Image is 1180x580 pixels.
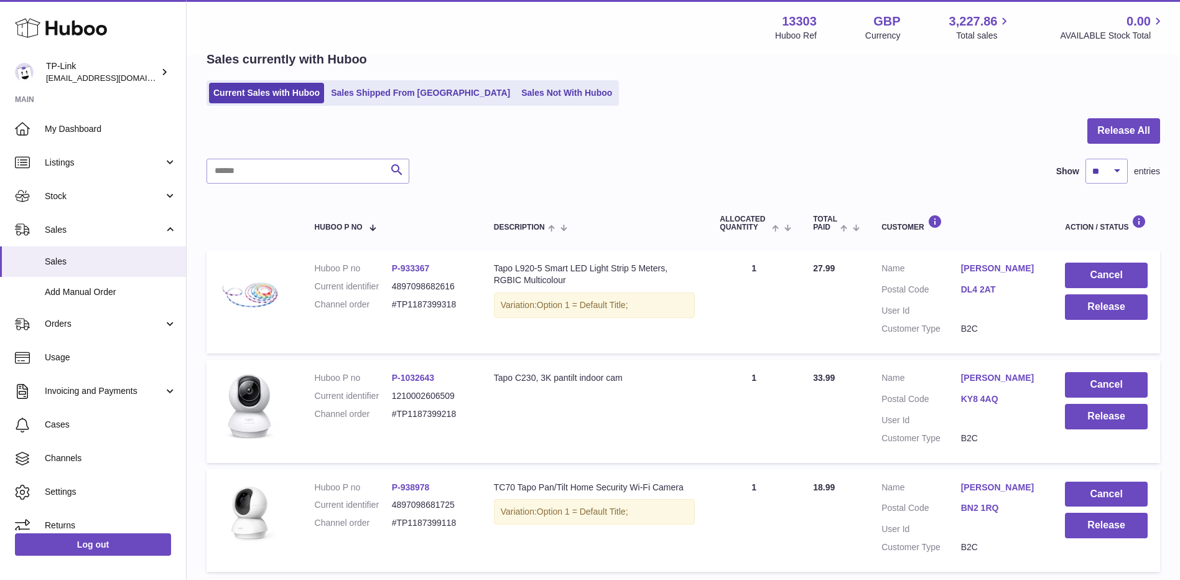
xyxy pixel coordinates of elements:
span: [EMAIL_ADDRESS][DOMAIN_NAME] [46,73,183,83]
a: BN2 1RQ [961,502,1041,514]
a: [PERSON_NAME] [961,372,1041,384]
span: Description [494,223,545,232]
span: Sales [45,224,164,236]
td: 1 [707,360,801,463]
span: Total sales [956,30,1011,42]
td: 1 [707,250,801,353]
a: [PERSON_NAME] [961,482,1041,493]
a: 3,227.86 Total sales [949,13,1012,42]
dt: Current identifier [315,281,392,292]
a: P-938978 [392,482,430,492]
a: Sales Not With Huboo [517,83,616,103]
div: Huboo Ref [775,30,817,42]
span: Listings [45,157,164,169]
dd: 1210002606509 [392,390,469,402]
span: Returns [45,520,177,531]
span: 3,227.86 [949,13,998,30]
a: P-1032643 [392,373,435,383]
h2: Sales currently with Huboo [207,51,367,68]
img: gaby.chen@tp-link.com [15,63,34,82]
button: Cancel [1065,372,1148,398]
div: TP-Link [46,60,158,84]
span: ALLOCATED Quantity [720,215,768,232]
dt: Channel order [315,299,392,311]
a: KY8 4AQ [961,393,1041,405]
label: Show [1056,166,1079,177]
strong: GBP [873,13,900,30]
dd: B2C [961,541,1041,553]
dt: Customer Type [881,541,961,553]
span: Cases [45,419,177,431]
img: TC70_Overview__01_large_1600141473597r.png [219,482,281,544]
span: AVAILABLE Stock Total [1060,30,1165,42]
dt: User Id [881,305,961,317]
dd: B2C [961,323,1041,335]
div: Customer [881,215,1040,232]
img: Tapo-L920-5_overview.png [219,263,281,325]
dd: #TP1187399218 [392,408,469,420]
span: Orders [45,318,164,330]
img: 133031739979856.jpg [219,372,281,439]
span: Option 1 = Default Title; [537,507,628,517]
div: Tapo C230, 3K pantilt indoor cam [494,372,695,384]
a: Current Sales with Huboo [209,83,324,103]
div: Variation: [494,499,695,525]
dt: Name [881,372,961,387]
button: Release All [1087,118,1160,144]
dt: Huboo P no [315,482,392,493]
a: [PERSON_NAME] [961,263,1041,274]
dt: User Id [881,414,961,426]
dd: #TP1187399318 [392,299,469,311]
span: Sales [45,256,177,268]
a: 0.00 AVAILABLE Stock Total [1060,13,1165,42]
div: Action / Status [1065,215,1148,232]
dt: Postal Code [881,284,961,299]
div: Tapo L920-5 Smart LED Light Strip 5 Meters, RGBIC Multicolour [494,263,695,286]
dd: B2C [961,433,1041,444]
div: TC70 Tapo Pan/Tilt Home Security Wi-Fi Camera [494,482,695,493]
div: Variation: [494,292,695,318]
a: P-933367 [392,263,430,273]
button: Release [1065,404,1148,429]
dt: Name [881,263,961,278]
dt: Postal Code [881,502,961,517]
span: Usage [45,352,177,363]
span: 27.99 [813,263,835,273]
dd: 4897098682616 [392,281,469,292]
dd: 4897098681725 [392,499,469,511]
dt: Customer Type [881,433,961,444]
td: 1 [707,469,801,573]
span: Add Manual Order [45,286,177,298]
dt: Postal Code [881,393,961,408]
span: Total paid [813,215,837,232]
span: 33.99 [813,373,835,383]
span: 0.00 [1127,13,1151,30]
span: 18.99 [813,482,835,492]
dt: Current identifier [315,499,392,511]
button: Release [1065,294,1148,320]
dt: Channel order [315,408,392,420]
dt: User Id [881,523,961,535]
span: Settings [45,486,177,498]
button: Cancel [1065,263,1148,288]
a: DL4 2AT [961,284,1041,296]
span: Invoicing and Payments [45,385,164,397]
a: Sales Shipped From [GEOGRAPHIC_DATA] [327,83,514,103]
strong: 13303 [782,13,817,30]
button: Cancel [1065,482,1148,507]
dt: Name [881,482,961,497]
dt: Customer Type [881,323,961,335]
span: Channels [45,452,177,464]
span: My Dashboard [45,123,177,135]
dd: #TP1187399118 [392,517,469,529]
div: Currency [865,30,901,42]
span: entries [1134,166,1160,177]
span: Huboo P no [315,223,363,232]
span: Option 1 = Default Title; [537,300,628,310]
dt: Channel order [315,517,392,529]
dt: Current identifier [315,390,392,402]
span: Stock [45,190,164,202]
dt: Huboo P no [315,263,392,274]
dt: Huboo P no [315,372,392,384]
button: Release [1065,513,1148,538]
